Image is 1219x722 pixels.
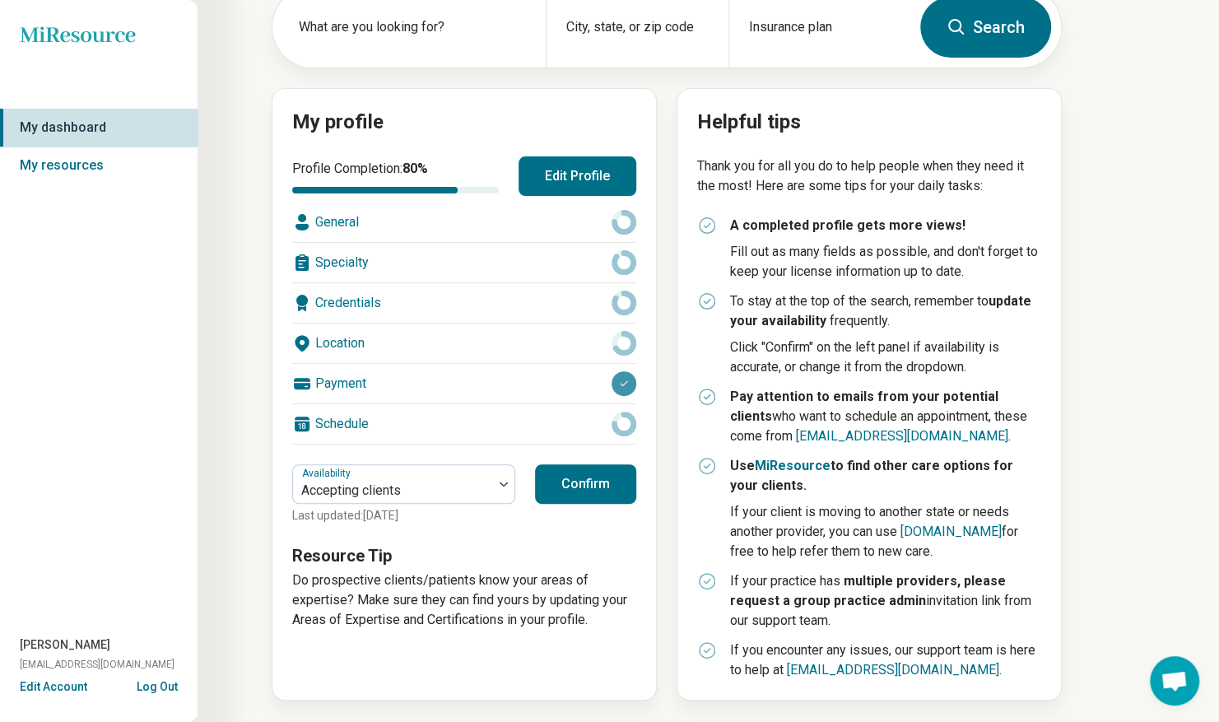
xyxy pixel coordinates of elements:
strong: update your availability [730,293,1031,328]
p: To stay at the top of the search, remember to frequently. [730,291,1041,331]
div: General [292,203,636,242]
p: If your practice has invitation link from our support team. [730,571,1041,631]
label: Availability [302,467,354,478]
button: Edit Account [20,678,87,696]
p: Last updated: [DATE] [292,507,515,524]
div: Schedule [292,404,636,444]
h2: Helpful tips [697,109,1041,137]
strong: A completed profile gets more views! [730,217,965,233]
p: Fill out as many fields as possible, and don't forget to keep your license information up to date. [730,242,1041,282]
strong: Use to find other care options for your clients. [730,458,1013,493]
label: What are you looking for? [299,17,526,37]
strong: multiple providers, please request a group practice admin [730,573,1006,608]
p: Thank you for all you do to help people when they need it the most! Here are some tips for your d... [697,156,1041,196]
button: Log Out [137,678,178,692]
a: MiResource [755,458,831,473]
h3: Resource Tip [292,544,636,567]
button: Edit Profile [519,156,636,196]
span: 80 % [402,161,428,176]
div: Open chat [1150,656,1199,706]
span: [EMAIL_ADDRESS][DOMAIN_NAME] [20,657,174,672]
p: If you encounter any issues, our support team is here to help at . [730,640,1041,680]
div: Location [292,324,636,363]
a: [DOMAIN_NAME] [900,524,1002,539]
p: who want to schedule an appointment, these come from . [730,387,1041,446]
a: [EMAIL_ADDRESS][DOMAIN_NAME] [787,662,999,678]
div: Credentials [292,283,636,323]
p: Do prospective clients/patients know your areas of expertise? Make sure they can find yours by up... [292,571,636,630]
p: Click "Confirm" on the left panel if availability is accurate, or change it from the dropdown. [730,338,1041,377]
button: Confirm [535,464,636,504]
div: Payment [292,364,636,403]
strong: Pay attention to emails from your potential clients [730,389,998,424]
h2: My profile [292,109,636,137]
a: [EMAIL_ADDRESS][DOMAIN_NAME] [796,428,1008,444]
div: Specialty [292,243,636,282]
span: [PERSON_NAME] [20,636,110,654]
p: If your client is moving to another state or needs another provider, you can use for free to help... [730,502,1041,561]
div: Profile Completion: [292,159,499,193]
